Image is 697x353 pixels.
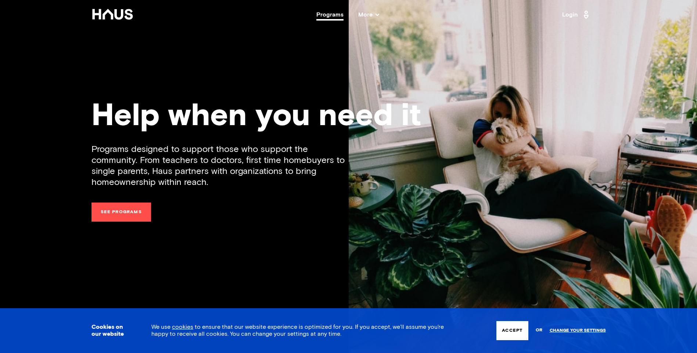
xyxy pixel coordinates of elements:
[536,324,542,337] span: or
[172,324,193,330] a: cookies
[91,324,133,338] h3: Cookies on our website
[550,328,606,333] a: Change your settings
[91,144,349,188] div: Programs designed to support those who support the community. From teachers to doctors, first tim...
[496,321,528,340] button: Accept
[562,9,591,21] a: Login
[91,101,606,132] div: Help when you need it
[91,203,151,222] a: See programs
[358,12,379,18] span: More
[151,324,444,337] span: We use to ensure that our website experience is optimized for you. If you accept, we’ll assume yo...
[316,12,344,18] a: Programs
